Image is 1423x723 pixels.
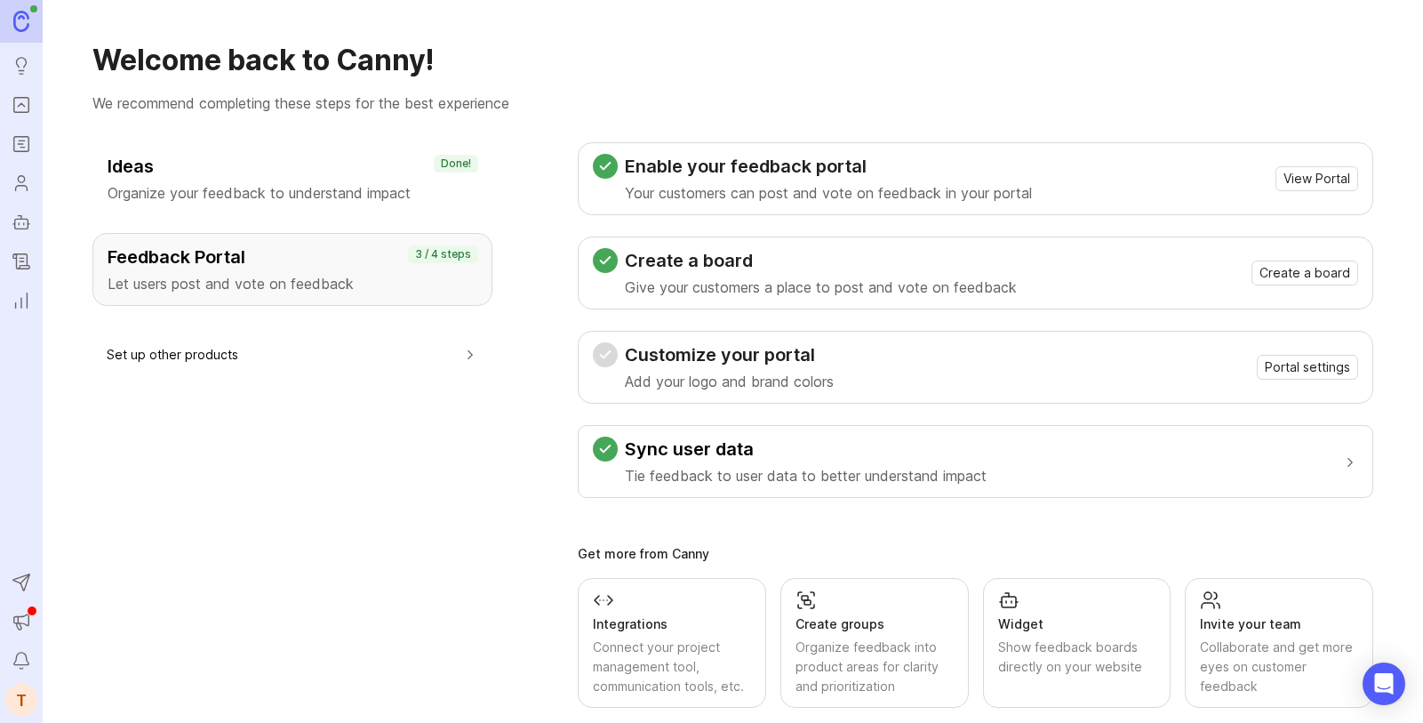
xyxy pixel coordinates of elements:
p: Let users post and vote on feedback [108,273,477,294]
a: Create groupsOrganize feedback into product areas for clarity and prioritization [780,578,969,708]
div: Get more from Canny [578,548,1373,560]
div: Organize feedback into product areas for clarity and prioritization [795,638,954,696]
p: We recommend completing these steps for the best experience [92,92,1373,114]
h3: Create a board [625,248,1017,273]
p: 3 / 4 steps [415,247,471,261]
button: Portal settings [1257,355,1358,380]
div: Create groups [795,615,954,634]
button: Feedback PortalLet users post and vote on feedback3 / 4 steps [92,233,492,306]
div: Show feedback boards directly on your website [998,638,1156,677]
p: Tie feedback to user data to better understand impact [625,465,987,486]
span: Create a board [1259,264,1350,282]
a: Autopilot [5,206,37,238]
button: Notifications [5,645,37,677]
p: Organize your feedback to understand impact [108,182,477,204]
h3: Sync user data [625,437,987,462]
div: Invite your team [1200,615,1358,634]
button: Sync user dataTie feedback to user data to better understand impact [593,426,1358,497]
a: Invite your teamCollaborate and get more eyes on customer feedback [1185,578,1373,708]
button: Send to Autopilot [5,566,37,598]
img: Canny Home [13,11,29,31]
button: View Portal [1275,166,1358,191]
div: Collaborate and get more eyes on customer feedback [1200,638,1358,696]
div: Open Intercom Messenger [1363,663,1405,705]
p: Give your customers a place to post and vote on feedback [625,277,1017,298]
a: Users [5,167,37,199]
div: Widget [998,615,1156,634]
a: Reporting [5,285,37,317]
p: Add your logo and brand colors [625,371,834,392]
span: Portal settings [1265,358,1350,376]
p: Done! [441,157,471,171]
p: Your customers can post and vote on feedback in your portal [625,182,1032,204]
div: Connect your project management tool, communication tools, etc. [593,638,751,696]
button: Announcements [5,606,37,638]
a: Portal [5,89,37,121]
a: Roadmaps [5,128,37,160]
div: Integrations [593,615,751,634]
h3: Ideas [108,154,477,179]
h3: Customize your portal [625,342,834,367]
button: Create a board [1251,261,1358,285]
a: Ideas [5,50,37,82]
button: T [5,684,37,716]
h1: Welcome back to Canny! [92,43,1373,78]
h3: Enable your feedback portal [625,154,1032,179]
button: IdeasOrganize your feedback to understand impactDone! [92,142,492,215]
a: IntegrationsConnect your project management tool, communication tools, etc. [578,578,766,708]
a: WidgetShow feedback boards directly on your website [983,578,1171,708]
button: Set up other products [107,334,478,374]
span: View Portal [1283,170,1350,188]
h3: Feedback Portal [108,245,477,269]
a: Changelog [5,245,37,277]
